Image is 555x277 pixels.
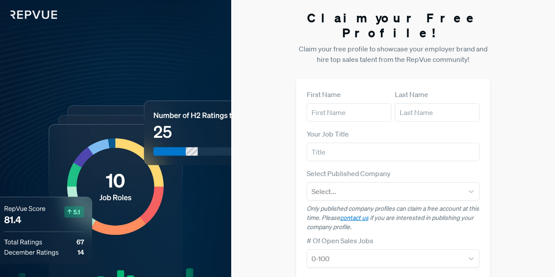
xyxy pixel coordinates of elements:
[340,214,369,222] a: contact us
[307,235,373,246] label: # Of Open Sales Jobs
[296,43,491,65] p: Claim your free profile to showcase your employer brand and hire top sales talent from the RepVue...
[395,89,428,100] label: Last Name
[307,168,390,179] label: Select Published Company
[307,103,391,122] input: First Name
[307,204,480,232] p: Only published company profiles can claim a free account at this time. Please if you are interest...
[307,89,341,100] label: First Name
[307,143,480,161] input: Title
[307,129,349,139] label: Your Job Title
[395,103,480,122] input: Last Name
[296,11,491,40] h3: Claim your Free Profile!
